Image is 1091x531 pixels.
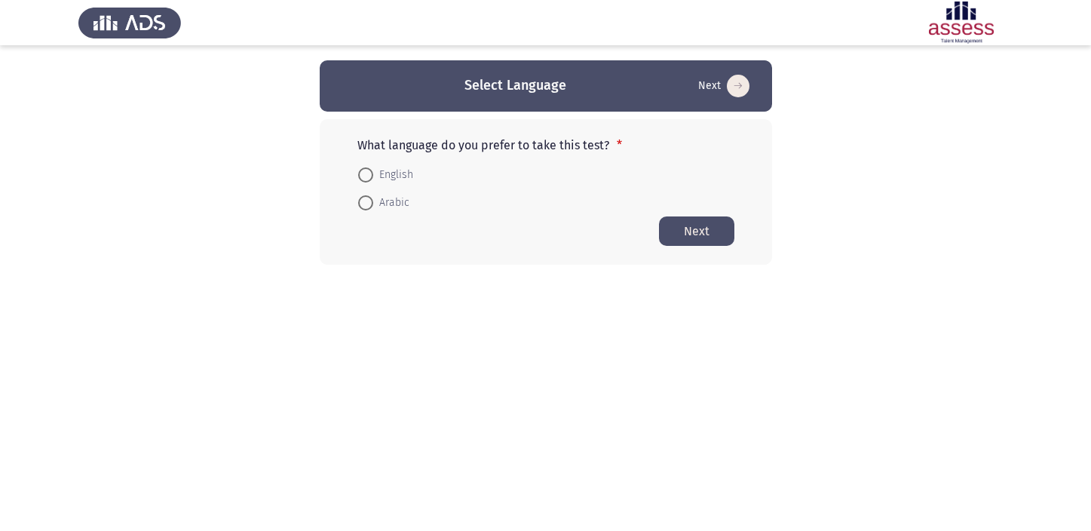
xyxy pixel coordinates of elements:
[910,2,1013,44] img: Assessment logo of ASSESS Employability - EBI
[659,216,734,246] button: Start assessment
[464,76,566,95] h3: Select Language
[373,166,413,184] span: English
[357,138,734,152] p: What language do you prefer to take this test?
[694,74,754,98] button: Start assessment
[373,194,409,212] span: Arabic
[78,2,181,44] img: Assess Talent Management logo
